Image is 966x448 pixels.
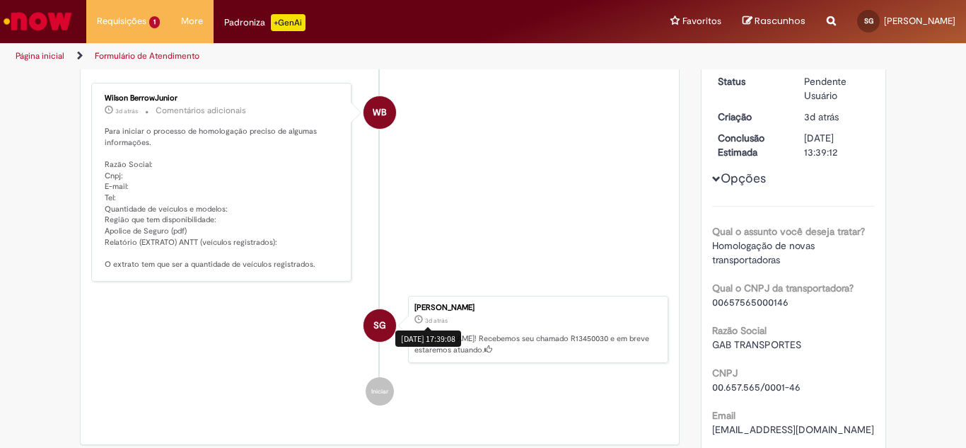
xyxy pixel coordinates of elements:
div: 26/08/2025 17:39:08 [804,110,870,124]
b: Qual o CNPJ da transportadora? [712,282,854,294]
span: 00.657.565/0001-46 [712,381,801,394]
div: Padroniza [224,14,305,31]
dt: Status [707,74,794,88]
span: 3d atrás [804,110,839,123]
dt: Conclusão Estimada [707,131,794,159]
span: 3d atrás [115,107,138,115]
span: SG [373,309,386,343]
p: +GenAi [271,14,305,31]
a: Formulário de Atendimento [95,50,199,62]
div: Wilson BerrowJunior [105,94,340,103]
span: 3d atrás [425,316,448,325]
span: 1 [149,16,160,28]
a: Rascunhos [743,15,805,28]
div: [PERSON_NAME] [414,304,661,312]
p: Para iniciar o processo de homologação preciso de algumas informações. Razão Social: Cnpj: E-mail... [105,126,340,270]
small: Comentários adicionais [156,105,246,117]
span: SG [864,16,873,25]
ul: Trilhas de página [11,43,634,69]
b: CNPJ [712,367,738,379]
p: [PERSON_NAME]! Recebemos seu chamado R13450030 e em breve estaremos atuando. [414,333,661,355]
time: 27/08/2025 14:34:35 [115,107,138,115]
span: Rascunhos [755,14,805,28]
b: Qual o assunto você deseja tratar? [712,225,865,238]
span: [PERSON_NAME] [884,15,955,27]
div: [DATE] 13:39:12 [804,131,870,159]
span: 00657565000146 [712,296,788,309]
div: Sheila gomes [363,309,396,342]
span: Favoritos [682,14,721,28]
span: [EMAIL_ADDRESS][DOMAIN_NAME] [712,423,874,436]
span: More [181,14,203,28]
b: Razão Social [712,324,767,337]
b: Email [712,409,735,422]
dt: Criação [707,110,794,124]
div: Pendente Usuário [804,74,870,103]
div: [DATE] 17:39:08 [395,331,461,347]
time: 26/08/2025 17:39:08 [804,110,839,123]
a: Página inicial [16,50,64,62]
div: Wilson BerrowJunior [363,96,396,129]
span: WB [373,96,387,130]
span: GAB TRANSPORTES [712,338,801,351]
img: ServiceNow [1,7,74,35]
span: Requisições [97,14,146,28]
span: Homologação de novas transportadoras [712,239,817,266]
ul: Histórico de tíquete [91,69,668,420]
li: Sheila gomes [91,296,668,364]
